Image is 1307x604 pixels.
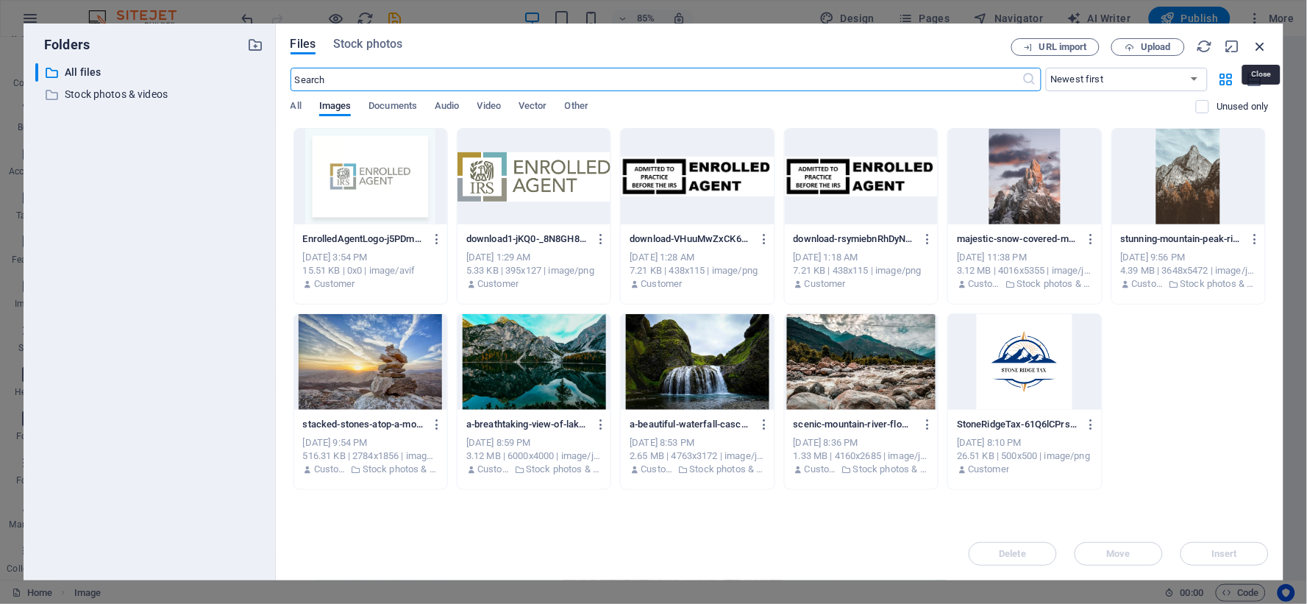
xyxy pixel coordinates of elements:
[333,35,402,53] span: Stock photos
[794,450,929,463] div: 1.33 MB | 4160x2685 | image/jpeg
[1141,43,1171,51] span: Upload
[526,463,602,476] p: Stock photos & videos
[957,232,1079,246] p: majestic-snow-covered-mountain-peaks-under-dramatic-skies-at-sunrise-in-trentino-alto-adige-35KcQ...
[35,85,264,104] div: Stock photos & videos
[248,37,264,53] i: Create new folder
[1132,277,1165,291] p: Customer
[291,35,316,53] span: Files
[363,463,438,476] p: Stock photos & videos
[303,232,425,246] p: EnrolledAgentLogo-j5PDmB2WNqpLxF3l13bJtg.avif
[957,418,1079,431] p: StoneRidgeTax-61Q6lCPrsm5dOBhtXmkJWQ.png
[1180,277,1256,291] p: Stock photos & videos
[466,264,602,277] div: 5.33 KB | 395x127 | image/png
[368,97,417,118] span: Documents
[291,97,302,118] span: All
[1111,38,1185,56] button: Upload
[853,463,929,476] p: Stock photos & videos
[957,264,1092,277] div: 3.12 MB | 4016x5355 | image/jpeg
[805,463,838,476] p: Customer
[1121,264,1256,277] div: 4.39 MB | 3648x5472 | image/jpeg
[303,418,425,431] p: stacked-stones-atop-a-mountain-at-sunset-with-a-breathtaking-sky-and-landscape-in-the-background-...
[303,436,438,450] div: [DATE] 9:54 PM
[565,97,588,118] span: Other
[630,418,752,431] p: a-beautiful-waterfall-cascading-over-moss-covered-rocks-in-a-mountain-landscape-showcasing-nature...
[794,264,929,277] div: 7.21 KB | 438x115 | image/png
[303,264,438,277] div: 15.51 KB | 0x0 | image/avif
[1039,43,1087,51] span: URL import
[968,463,1009,476] p: Customer
[957,251,1092,264] div: [DATE] 11:38 PM
[466,436,602,450] div: [DATE] 8:59 PM
[630,264,765,277] div: 7.21 KB | 438x115 | image/png
[466,232,588,246] p: download1-jKQ0-_8N8GH8mU1i_l1j3w.png
[65,64,237,81] p: All files
[630,232,752,246] p: download-VHuuMwZxCK6LF4vb3ssAWw.png
[435,97,459,118] span: Audio
[477,277,519,291] p: Customer
[630,251,765,264] div: [DATE] 1:28 AM
[35,35,90,54] p: Folders
[319,97,352,118] span: Images
[519,97,547,118] span: Vector
[466,463,602,476] div: By: Customer | Folder: Stock photos & videos
[1121,251,1256,264] div: [DATE] 9:56 PM
[466,251,602,264] div: [DATE] 1:29 AM
[805,277,846,291] p: Customer
[1121,277,1256,291] div: By: Customer | Folder: Stock photos & videos
[1016,277,1092,291] p: Stock photos & videos
[794,251,929,264] div: [DATE] 1:18 AM
[690,463,766,476] p: Stock photos & videos
[957,436,1092,450] div: [DATE] 8:10 PM
[1121,232,1243,246] p: stunning-mountain-peak-rising-above-autumn-colored-trees-under-a-cloudy-sky-pSMQqAKXVa-uToTV7QEoS...
[303,450,438,463] div: 516.31 KB | 2784x1856 | image/jpeg
[794,232,916,246] p: download-rsymiebnRhDyNnxcaHWk_A.png
[65,86,237,103] p: Stock photos & videos
[477,463,510,476] p: Customer
[466,418,588,431] p: a-breathtaking-view-of-lake-braies-with-mountain-reflection-in-the-italian-alps-ideal-for-nature-...
[630,463,765,476] div: By: Customer | Folder: Stock photos & videos
[35,63,38,82] div: ​
[641,277,683,291] p: Customer
[794,436,929,450] div: [DATE] 8:36 PM
[630,436,765,450] div: [DATE] 8:53 PM
[957,450,1092,463] div: 26.51 KB | 500x500 | image/png
[630,450,765,463] div: 2.65 MB | 4763x3172 | image/jpeg
[303,251,438,264] div: [DATE] 3:54 PM
[314,463,347,476] p: Customer
[968,277,1001,291] p: Customer
[291,68,1022,91] input: Search
[1011,38,1100,56] button: URL import
[641,463,674,476] p: Customer
[957,277,1092,291] div: By: Customer | Folder: Stock photos & videos
[794,463,929,476] div: By: Customer | Folder: Stock photos & videos
[477,97,501,118] span: Video
[794,418,916,431] p: scenic-mountain-river-flowing-through-rocks-with-lush-trees-and-clouds-in-the-background-xn7te79o...
[314,277,355,291] p: Customer
[1217,100,1269,113] p: Displays only files that are not in use on the website. Files added during this session can still...
[466,450,602,463] div: 3.12 MB | 6000x4000 | image/jpeg
[303,463,438,476] div: By: Customer | Folder: Stock photos & videos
